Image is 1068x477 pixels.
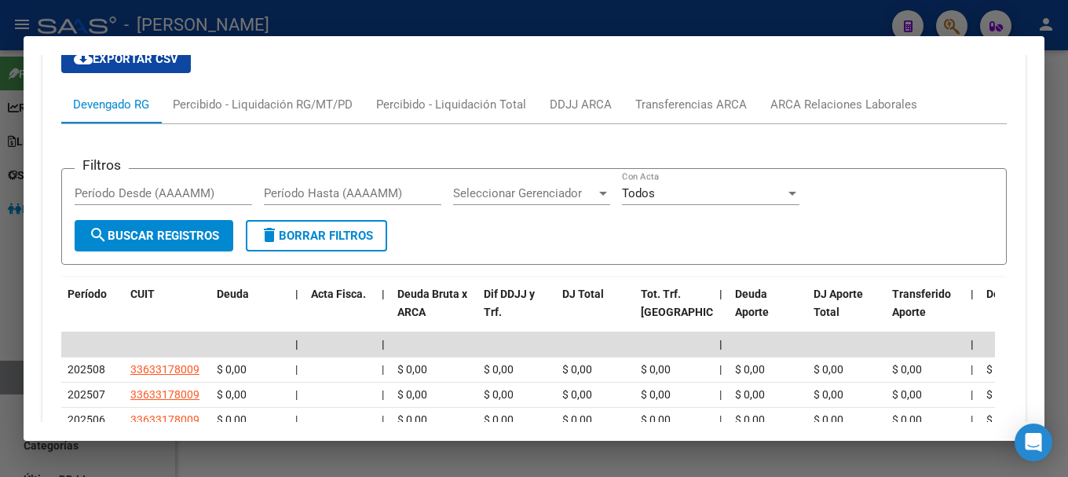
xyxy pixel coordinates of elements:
span: Deuda Bruta x ARCA [397,288,467,318]
span: $ 0,00 [217,413,247,426]
datatable-header-cell: | [713,277,729,347]
span: 202506 [68,413,105,426]
span: | [719,288,722,300]
span: $ 0,00 [484,413,514,426]
span: $ 0,00 [397,413,427,426]
span: Tot. Trf. [GEOGRAPHIC_DATA] [641,288,748,318]
button: Buscar Registros [75,220,233,251]
datatable-header-cell: Período [61,277,124,347]
span: 33633178009 [130,388,199,401]
mat-icon: delete [260,226,279,244]
div: Open Intercom Messenger [1015,424,1052,461]
span: | [971,363,973,376]
span: $ 0,00 [735,388,765,401]
mat-icon: cloud_download [74,49,93,68]
span: Acta Fisca. [311,288,366,300]
span: | [382,388,384,401]
span: Exportar CSV [74,52,178,66]
span: | [971,388,973,401]
span: | [295,288,298,300]
span: 33633178009 [130,363,199,376]
span: | [295,363,298,376]
span: Seleccionar Gerenciador [453,186,596,200]
span: | [295,388,298,401]
span: CUIT [130,288,155,300]
span: $ 0,00 [986,413,1016,426]
datatable-header-cell: DJ Aporte Total [807,277,886,347]
span: Dif DDJJ y Trf. [484,288,535,318]
span: 202507 [68,388,105,401]
datatable-header-cell: DJ Total [556,277,635,347]
h3: Filtros [75,156,129,174]
span: | [382,338,385,350]
span: $ 0,00 [814,388,843,401]
datatable-header-cell: Deuda [210,277,289,347]
datatable-header-cell: Deuda Contr. [980,277,1059,347]
span: DJ Aporte Total [814,288,863,318]
span: 202508 [68,363,105,376]
span: Todos [622,186,655,200]
span: $ 0,00 [484,388,514,401]
span: Deuda Contr. [986,288,1051,300]
span: $ 0,00 [986,388,1016,401]
mat-icon: search [89,226,108,244]
span: | [971,338,974,350]
span: Deuda Aporte [735,288,769,318]
span: $ 0,00 [217,363,247,376]
div: ARCA Relaciones Laborales [770,96,917,113]
datatable-header-cell: Acta Fisca. [305,277,375,347]
span: Período [68,288,107,300]
span: $ 0,00 [986,363,1016,376]
span: $ 0,00 [641,413,671,426]
span: | [382,288,385,300]
datatable-header-cell: Tot. Trf. Bruto [635,277,713,347]
datatable-header-cell: Deuda Aporte [729,277,807,347]
span: | [295,338,298,350]
span: $ 0,00 [562,363,592,376]
span: $ 0,00 [641,388,671,401]
span: $ 0,00 [892,363,922,376]
span: $ 0,00 [735,363,765,376]
span: $ 0,00 [562,413,592,426]
div: Percibido - Liquidación RG/MT/PD [173,96,353,113]
datatable-header-cell: Deuda Bruta x ARCA [391,277,477,347]
datatable-header-cell: Transferido Aporte [886,277,964,347]
datatable-header-cell: CUIT [124,277,210,347]
span: 33633178009 [130,413,199,426]
span: $ 0,00 [217,388,247,401]
span: $ 0,00 [814,363,843,376]
div: Transferencias ARCA [635,96,747,113]
datatable-header-cell: Dif DDJJ y Trf. [477,277,556,347]
span: | [719,388,722,401]
span: Buscar Registros [89,229,219,243]
button: Borrar Filtros [246,220,387,251]
span: | [719,413,722,426]
span: $ 0,00 [562,388,592,401]
div: DDJJ ARCA [550,96,612,113]
span: | [719,363,722,376]
span: $ 0,00 [484,363,514,376]
span: | [971,288,974,300]
span: $ 0,00 [814,413,843,426]
span: | [719,338,722,350]
button: Exportar CSV [61,45,191,73]
span: | [295,413,298,426]
datatable-header-cell: | [289,277,305,347]
span: Transferido Aporte [892,288,951,318]
span: Borrar Filtros [260,229,373,243]
span: $ 0,00 [397,388,427,401]
span: $ 0,00 [735,413,765,426]
span: $ 0,00 [892,413,922,426]
span: | [971,413,973,426]
span: Deuda [217,288,249,300]
span: | [382,413,384,426]
span: $ 0,00 [892,388,922,401]
span: $ 0,00 [397,363,427,376]
datatable-header-cell: | [375,277,391,347]
div: Percibido - Liquidación Total [376,96,526,113]
div: Devengado RG [73,96,149,113]
span: $ 0,00 [641,363,671,376]
datatable-header-cell: | [964,277,980,347]
span: | [382,363,384,376]
span: DJ Total [562,288,604,300]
